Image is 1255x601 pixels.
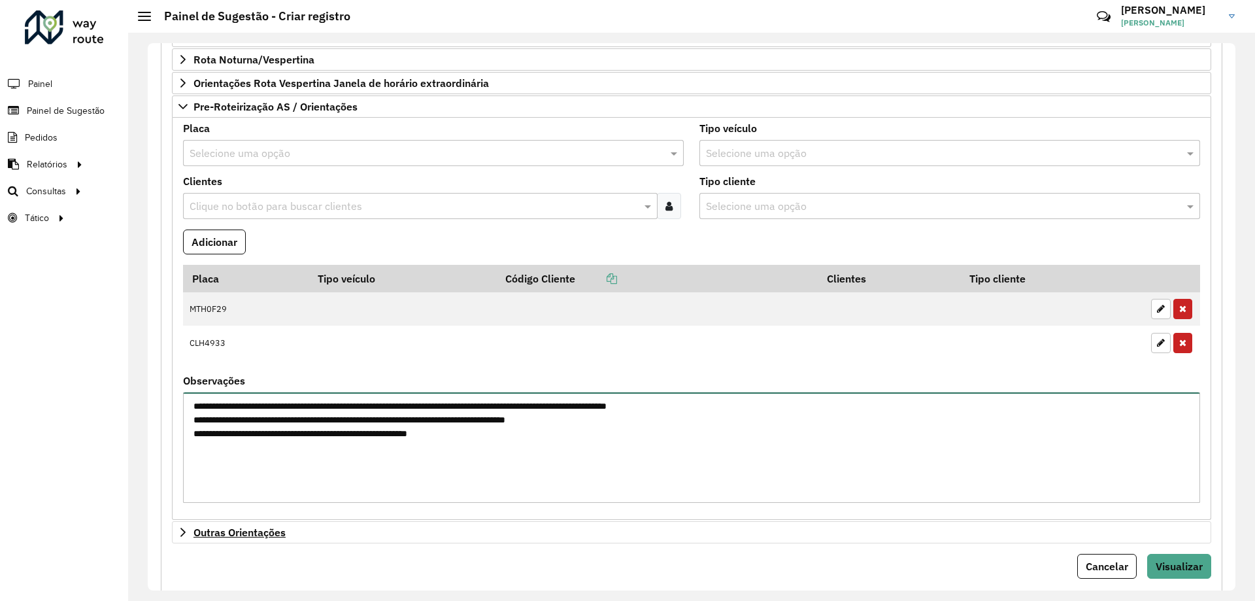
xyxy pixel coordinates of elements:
[1121,17,1219,29] span: [PERSON_NAME]
[26,184,66,198] span: Consultas
[183,326,309,360] td: CLH4933
[193,54,314,65] span: Rota Noturna/Vespertina
[699,120,757,136] label: Tipo veículo
[575,272,617,285] a: Copiar
[1121,4,1219,16] h3: [PERSON_NAME]
[25,131,58,145] span: Pedidos
[1147,554,1211,579] button: Visualizar
[309,265,496,292] th: Tipo veículo
[699,173,756,189] label: Tipo cliente
[151,9,350,24] h2: Painel de Sugestão - Criar registro
[172,72,1211,94] a: Orientações Rota Vespertina Janela de horário extraordinária
[193,78,489,88] span: Orientações Rota Vespertina Janela de horário extraordinária
[172,118,1211,521] div: Pre-Roteirização AS / Orientações
[193,101,358,112] span: Pre-Roteirização AS / Orientações
[183,373,245,388] label: Observações
[27,158,67,171] span: Relatórios
[28,77,52,91] span: Painel
[193,527,286,538] span: Outras Orientações
[183,292,309,326] td: MTH0F29
[172,48,1211,71] a: Rota Noturna/Vespertina
[1077,554,1137,579] button: Cancelar
[25,211,49,225] span: Tático
[183,120,210,136] label: Placa
[172,95,1211,118] a: Pre-Roteirização AS / Orientações
[183,173,222,189] label: Clientes
[1086,560,1128,573] span: Cancelar
[183,265,309,292] th: Placa
[960,265,1145,292] th: Tipo cliente
[1156,560,1203,573] span: Visualizar
[172,521,1211,543] a: Outras Orientações
[1090,3,1118,31] a: Contato Rápido
[183,230,246,254] button: Adicionar
[496,265,818,292] th: Código Cliente
[818,265,960,292] th: Clientes
[27,104,105,118] span: Painel de Sugestão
